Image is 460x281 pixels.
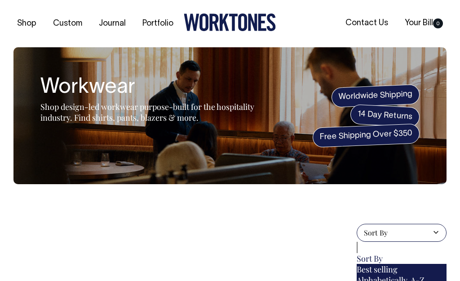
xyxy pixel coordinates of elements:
[95,16,129,31] a: Journal
[401,16,447,31] a: Your Bill0
[312,123,420,148] span: Free Shipping Over $350
[350,104,420,127] span: 14 Day Returns
[342,16,392,31] a: Contact Us
[40,76,265,99] h1: Workwear
[331,84,420,108] span: Worldwide Shipping
[49,16,86,31] a: Custom
[357,253,447,264] div: Sort By
[433,18,443,28] span: 0
[364,227,388,238] span: Sort By
[139,16,177,31] a: Portfolio
[357,264,447,275] div: Best selling
[13,16,40,31] a: Shop
[40,101,254,123] span: Shop design-led workwear purpose-built for the hospitality industry. Find shirts, pants, blazers ...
